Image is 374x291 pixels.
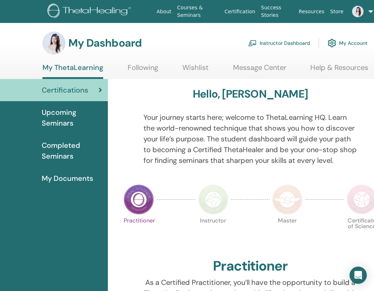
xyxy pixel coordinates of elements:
[213,258,288,274] h2: Practitioner
[272,184,302,215] img: Master
[143,112,357,166] p: Your journey starts here; welcome to ThetaLearning HQ. Learn the world-renowned technique that sh...
[42,63,103,79] a: My ThetaLearning
[47,4,133,20] img: logo.png
[154,5,174,18] a: About
[42,32,65,55] img: default.jpg
[258,1,296,22] a: Success Stories
[128,63,158,77] a: Following
[222,5,258,18] a: Certification
[248,35,310,51] a: Instructor Dashboard
[328,37,336,49] img: cog.svg
[272,218,302,248] p: Master
[328,35,368,51] a: My Account
[193,88,308,100] h3: Hello, [PERSON_NAME]
[124,184,154,215] img: Practitioner
[248,40,257,46] img: chalkboard-teacher.svg
[198,218,228,248] p: Instructor
[42,107,102,128] span: Upcoming Seminars
[352,6,364,17] img: default.jpg
[182,63,209,77] a: Wishlist
[310,63,368,77] a: Help & Resources
[350,267,367,284] div: Open Intercom Messenger
[42,173,93,184] span: My Documents
[42,140,102,161] span: Completed Seminars
[68,37,142,50] h3: My Dashboard
[296,5,328,18] a: Resources
[174,1,222,22] a: Courses & Seminars
[124,218,154,248] p: Practitioner
[327,5,346,18] a: Store
[198,184,228,215] img: Instructor
[42,85,88,95] span: Certifications
[233,63,286,77] a: Message Center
